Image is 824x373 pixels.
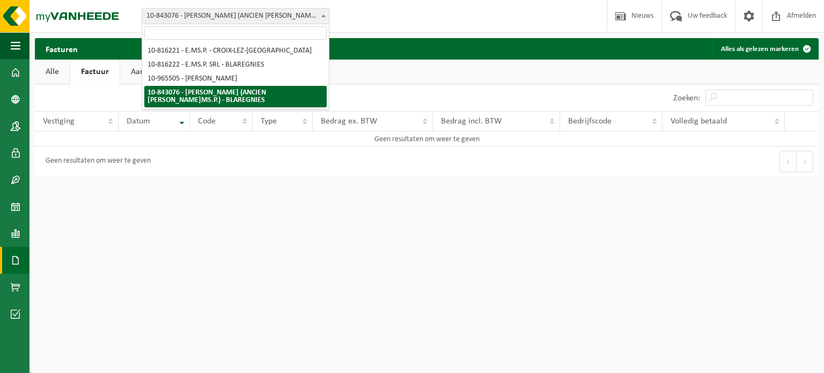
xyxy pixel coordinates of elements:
[673,94,700,103] label: Zoeken:
[671,117,727,126] span: Volledig betaald
[144,58,327,72] li: 10-816222 - E.MS.P. SRL - BLAREGNIES
[35,38,89,59] h2: Facturen
[35,131,819,147] td: Geen resultaten om weer te geven
[142,9,329,24] span: 10-843076 - PHILIPPE POT (ANCIEN E.MS.P.) - BLAREGNIES
[40,152,151,171] div: Geen resultaten om weer te geven
[712,38,818,60] button: Alles als gelezen markeren
[127,117,150,126] span: Datum
[144,44,327,58] li: 10-816221 - E.MS.P. - CROIX-LEZ-[GEOGRAPHIC_DATA]
[70,60,120,84] a: Factuur
[779,151,797,172] button: Previous
[568,117,612,126] span: Bedrijfscode
[198,117,216,126] span: Code
[43,117,75,126] span: Vestiging
[35,60,70,84] a: Alle
[120,60,201,84] a: Aankoopborderel
[261,117,277,126] span: Type
[321,117,377,126] span: Bedrag ex. BTW
[144,86,327,107] li: 10-843076 - [PERSON_NAME] (ANCIEN [PERSON_NAME]MS.P.) - BLAREGNIES
[797,151,813,172] button: Next
[441,117,502,126] span: Bedrag incl. BTW
[144,72,327,86] li: 10-965505 - [PERSON_NAME]
[142,8,329,24] span: 10-843076 - PHILIPPE POT (ANCIEN E.MS.P.) - BLAREGNIES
